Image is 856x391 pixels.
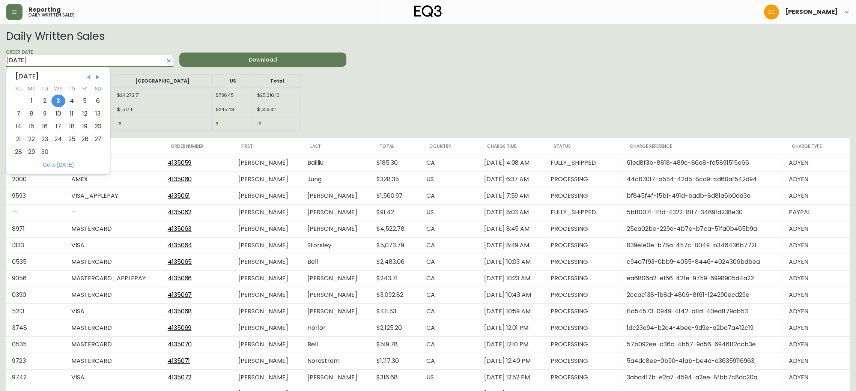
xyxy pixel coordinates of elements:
[420,336,478,353] td: CA
[370,138,420,155] th: Total
[28,85,36,92] abbr: Monday
[783,254,850,270] td: ADYEN
[478,336,545,353] td: [DATE] 12:10 PM
[545,204,621,221] td: FULLY_SHIPPED
[478,287,545,303] td: [DATE] 10:43 AM
[621,171,783,188] td: 44c83017-a554-42d5-8ca9-cd68af542d94
[370,336,420,353] td: $519.78
[38,107,51,120] div: Tue Sep 09 2025
[621,221,783,237] td: 25ea02be-229a-4b7e-b7ca-51fa0b465b9a
[301,138,370,155] th: Last
[420,353,478,369] td: CA
[370,204,420,221] td: $91.42
[478,155,545,171] td: [DATE] 4:08 AM
[301,221,370,237] td: [PERSON_NAME]
[6,303,65,320] td: 5213
[232,336,301,353] td: [PERSON_NAME]
[545,254,621,270] td: PROCESSING
[370,369,420,386] td: $316.68
[254,89,301,102] td: $25,010.16
[545,138,621,155] th: Status
[15,85,22,92] abbr: Sunday
[621,254,783,270] td: c94a7f93-0bb9-4055-8446-4024306bdbea
[621,353,783,369] td: 5a4dc8ee-0b90-41ab-be4d-d36359116963
[301,188,370,204] td: [PERSON_NAME]
[65,353,161,369] td: MASTERCARD
[83,85,87,92] abbr: Friday
[85,74,92,81] span: Previous Month
[621,188,783,204] td: bf845f4f-15bf-491d-badb-8d81a6b0dd3a
[545,270,621,287] td: PROCESSING
[41,85,48,92] abbr: Tuesday
[6,171,65,188] td: 2000
[478,369,545,386] td: [DATE] 12:52 PM
[621,270,783,287] td: ea6806a2-e166-42fe-9759-6998905d4a22
[65,171,161,188] td: AMEX
[420,155,478,171] td: CA
[114,89,212,102] td: $24,273.71
[545,320,621,336] td: PROCESSING
[301,353,370,369] td: Nordstrom
[232,171,301,188] td: [PERSON_NAME]
[370,188,420,204] td: $1,560.97
[29,13,75,17] h5: daily written sales
[65,270,161,287] td: MASTERCARD_APPLEPAY
[6,369,65,386] td: 9742
[179,53,347,67] button: Download
[370,221,420,237] td: $4,522.78
[621,204,783,221] td: 5b1f0071-1ffd-4322-8117-3469fd238e30
[420,204,478,221] td: US
[162,138,232,155] th: Order Number
[6,254,65,270] td: 0535
[783,138,850,155] th: Charge Type
[545,303,621,320] td: PROCESSING
[232,303,301,320] td: [PERSON_NAME]
[232,138,301,155] th: First
[370,303,420,320] td: $411.53
[621,303,783,320] td: f1d54573-0949-4f42-a11d-40ed1f79ab53
[783,336,850,353] td: ADYEN
[232,188,301,204] td: [PERSON_NAME]
[95,85,101,92] abbr: Saturday
[12,146,25,158] div: Sun Sep 28 2025
[783,369,850,386] td: ADYEN
[25,146,38,158] div: Mon Sep 29 2025
[621,320,783,336] td: 1dc23a94-b2c4-4bea-9d9e-a2ba7a412c19
[783,171,850,188] td: ADYEN
[6,270,65,287] td: 9056
[783,303,850,320] td: ADYEN
[301,171,370,188] td: Jung
[545,171,621,188] td: PROCESSING
[783,188,850,204] td: ADYEN
[6,204,65,221] td: —
[51,133,65,146] div: Wed Sep 24 2025
[65,133,78,146] div: Thu Sep 25 2025
[6,237,65,254] td: 1333
[114,74,212,88] th: [GEOGRAPHIC_DATA]
[545,188,621,204] td: PROCESSING
[545,287,621,303] td: PROCESSING
[420,188,478,204] td: CA
[414,5,442,17] img: logo
[65,155,161,171] td: VISA
[41,161,76,168] button: Go to Today
[12,120,25,133] div: Sun Sep 14 2025
[232,353,301,369] td: [PERSON_NAME]
[6,353,65,369] td: 9723
[478,353,545,369] td: [DATE] 12:40 PM
[370,270,420,287] td: $243.71
[232,237,301,254] td: [PERSON_NAME]
[114,103,212,116] td: $1,517.11
[232,369,301,386] td: [PERSON_NAME]
[232,287,301,303] td: [PERSON_NAME]
[420,369,478,386] td: US
[370,254,420,270] td: $2,483.06
[478,270,545,287] td: [DATE] 10:23 AM
[783,320,850,336] td: ADYEN
[65,369,161,386] td: VISA
[232,221,301,237] td: [PERSON_NAME]
[254,103,301,116] td: $1,316.32
[420,303,478,320] td: CA
[38,133,51,146] div: Tue Sep 23 2025
[6,287,65,303] td: 0390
